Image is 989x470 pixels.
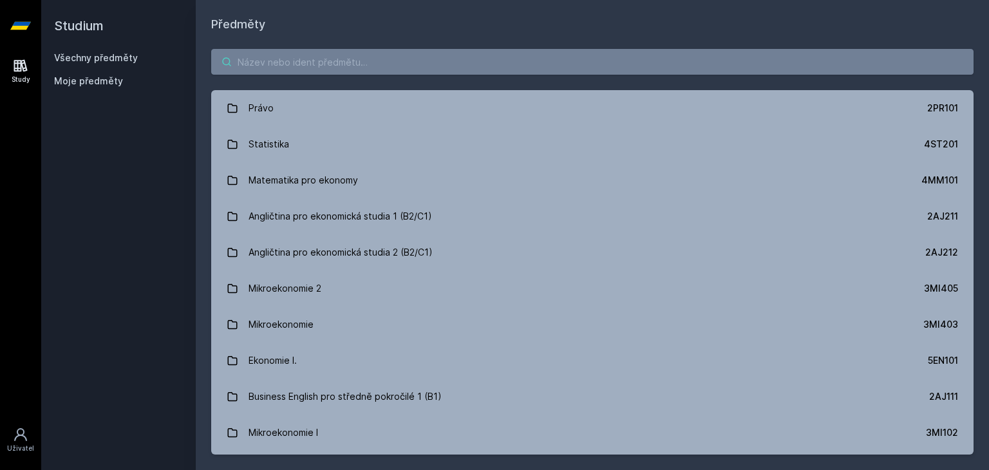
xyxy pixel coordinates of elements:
[921,174,958,187] div: 4MM101
[7,444,34,453] div: Uživatel
[211,306,974,343] a: Mikroekonomie 3MI403
[211,198,974,234] a: Angličtina pro ekonomická studia 1 (B2/C1) 2AJ211
[924,138,958,151] div: 4ST201
[927,102,958,115] div: 2PR101
[54,52,138,63] a: Všechny předměty
[249,384,442,409] div: Business English pro středně pokročilé 1 (B1)
[249,203,432,229] div: Angličtina pro ekonomická studia 1 (B2/C1)
[249,167,358,193] div: Matematika pro ekonomy
[249,276,321,301] div: Mikroekonomie 2
[54,75,123,88] span: Moje předměty
[3,52,39,91] a: Study
[211,126,974,162] a: Statistika 4ST201
[249,240,433,265] div: Angličtina pro ekonomická studia 2 (B2/C1)
[211,343,974,379] a: Ekonomie I. 5EN101
[3,420,39,460] a: Uživatel
[12,75,30,84] div: Study
[249,131,289,157] div: Statistika
[926,426,958,439] div: 3MI102
[211,49,974,75] input: Název nebo ident předmětu…
[249,420,318,446] div: Mikroekonomie I
[927,210,958,223] div: 2AJ211
[924,282,958,295] div: 3MI405
[925,246,958,259] div: 2AJ212
[211,415,974,451] a: Mikroekonomie I 3MI102
[211,270,974,306] a: Mikroekonomie 2 3MI405
[923,318,958,331] div: 3MI403
[929,390,958,403] div: 2AJ111
[211,15,974,33] h1: Předměty
[249,312,314,337] div: Mikroekonomie
[249,95,274,121] div: Právo
[211,234,974,270] a: Angličtina pro ekonomická studia 2 (B2/C1) 2AJ212
[211,379,974,415] a: Business English pro středně pokročilé 1 (B1) 2AJ111
[249,348,297,373] div: Ekonomie I.
[928,354,958,367] div: 5EN101
[211,90,974,126] a: Právo 2PR101
[211,162,974,198] a: Matematika pro ekonomy 4MM101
